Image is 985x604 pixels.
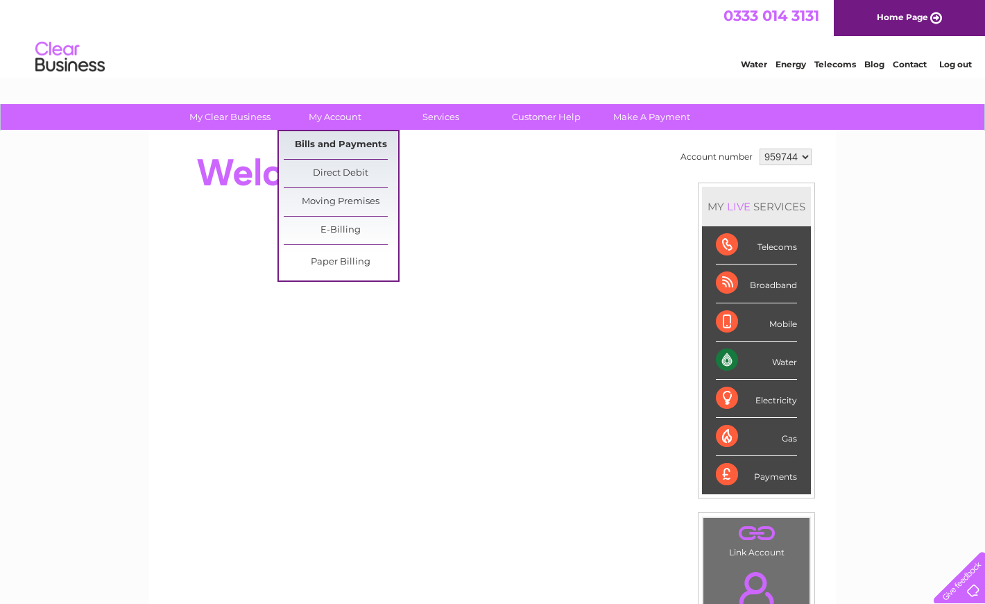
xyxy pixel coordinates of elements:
[284,160,398,187] a: Direct Debit
[814,59,856,69] a: Telecoms
[716,418,797,456] div: Gas
[703,517,810,561] td: Link Account
[707,521,806,546] a: .
[284,249,398,276] a: Paper Billing
[384,104,498,130] a: Services
[35,36,105,78] img: logo.png
[278,104,393,130] a: My Account
[716,303,797,342] div: Mobile
[864,59,884,69] a: Blog
[776,59,806,69] a: Energy
[716,226,797,265] div: Telecoms
[724,200,753,213] div: LIVE
[716,265,797,303] div: Broadband
[716,456,797,494] div: Payments
[716,380,797,418] div: Electricity
[489,104,603,130] a: Customer Help
[284,217,398,244] a: E-Billing
[893,59,927,69] a: Contact
[723,7,819,24] a: 0333 014 3131
[677,145,756,169] td: Account number
[173,104,287,130] a: My Clear Business
[702,187,811,226] div: MY SERVICES
[284,131,398,159] a: Bills and Payments
[939,59,972,69] a: Log out
[741,59,767,69] a: Water
[716,342,797,380] div: Water
[166,8,821,67] div: Clear Business is a trading name of Verastar Limited (registered in [GEOGRAPHIC_DATA] No. 3667643...
[284,188,398,216] a: Moving Premises
[594,104,709,130] a: Make A Payment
